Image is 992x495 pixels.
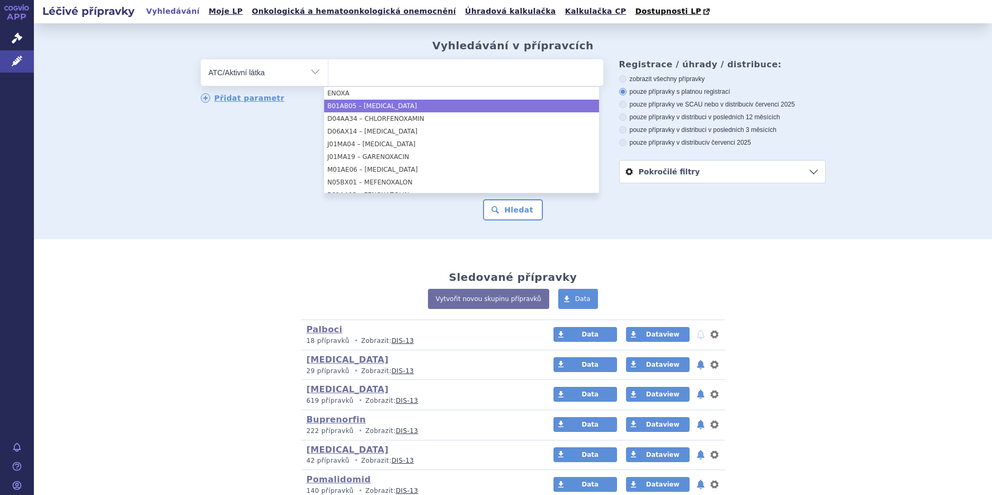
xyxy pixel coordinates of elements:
[553,447,617,462] a: Data
[391,457,414,464] a: DIS-13
[428,289,549,309] a: Vytvořit novou skupinu přípravků
[307,367,534,376] p: Zobrazit:
[646,481,680,488] span: Dataview
[143,4,203,19] a: Vyhledávání
[307,457,350,464] span: 42 přípravků
[307,427,534,436] p: Zobrazit:
[307,337,534,346] p: Zobrazit:
[307,337,350,344] span: 18 přípravků
[324,125,599,138] li: D06AX14 – [MEDICAL_DATA]
[324,112,599,125] li: D04AA34 – CHLORFENOXAMIN
[619,59,826,69] h3: Registrace / úhrady / distribuce:
[582,331,598,338] span: Data
[324,151,599,163] li: J01MA19 – GARENOXACIN
[695,478,706,491] button: notifikace
[582,421,598,428] span: Data
[709,478,720,491] button: nastavení
[632,4,715,19] a: Dostupnosti LP
[582,481,598,488] span: Data
[307,384,389,394] a: [MEDICAL_DATA]
[619,126,826,134] label: pouze přípravky v distribuci v posledních 3 měsících
[307,367,350,375] span: 29 přípravků
[352,367,361,376] i: •
[307,324,343,334] a: Palboci
[483,199,543,220] button: Hledat
[709,388,720,401] button: nastavení
[307,445,389,455] a: [MEDICAL_DATA]
[432,39,594,52] h2: Vyhledávání v přípravcích
[391,367,414,375] a: DIS-13
[205,4,246,19] a: Moje LP
[324,163,599,176] li: M01AE06 – [MEDICAL_DATA]
[646,421,680,428] span: Dataview
[553,387,617,402] a: Data
[324,100,599,112] li: B01AB05 – [MEDICAL_DATA]
[626,357,690,372] a: Dataview
[396,427,418,435] a: DIS-13
[553,477,617,492] a: Data
[646,361,680,368] span: Dataview
[646,331,680,338] span: Dataview
[396,397,418,404] a: DIS-13
[695,358,706,371] button: notifikace
[324,138,599,151] li: J01MA04 – [MEDICAL_DATA]
[626,417,690,432] a: Dataview
[695,388,706,401] button: notifikace
[750,101,795,108] span: v červenci 2025
[307,355,389,365] a: [MEDICAL_DATA]
[695,328,706,341] button: notifikace
[396,487,418,494] a: DIS-13
[626,387,690,402] a: Dataview
[553,417,617,432] a: Data
[695,448,706,461] button: notifikace
[582,361,598,368] span: Data
[646,391,680,398] span: Dataview
[626,477,690,492] a: Dataview
[553,357,617,372] a: Data
[352,456,361,465] i: •
[709,328,720,341] button: nastavení
[248,4,459,19] a: Onkologická a hematoonkologická onemocnění
[34,4,143,19] h2: Léčivé přípravky
[619,87,826,96] label: pouze přípravky s platnou registrací
[626,447,690,462] a: Dataview
[307,396,534,405] p: Zobrazit:
[307,397,354,404] span: 619 přípravků
[707,139,751,146] span: v červenci 2025
[582,391,598,398] span: Data
[562,4,630,19] a: Kalkulačka CP
[356,396,365,405] i: •
[620,161,825,183] a: Pokročilé filtry
[619,75,826,83] label: zobrazit všechny přípravky
[352,337,361,346] i: •
[635,7,701,15] span: Dostupnosti LP
[619,100,826,109] label: pouze přípravky ve SCAU nebo v distribuci
[324,189,599,201] li: R01AA12 – FENOXAZOLIN
[201,93,285,103] a: Přidat parametr
[709,448,720,461] button: nastavení
[575,295,591,303] span: Data
[619,138,826,147] label: pouze přípravky v distribuci
[307,487,354,494] span: 140 přípravků
[582,451,598,458] span: Data
[626,327,690,342] a: Dataview
[553,327,617,342] a: Data
[324,87,599,100] li: ENOXA
[324,176,599,189] li: N05BX01 – MEFENOXALON
[307,456,534,465] p: Zobrazit:
[449,271,577,284] h2: Sledované přípravky
[391,337,414,344] a: DIS-13
[307,427,354,435] span: 222 přípravků
[695,418,706,431] button: notifikace
[646,451,680,458] span: Dataview
[619,113,826,121] label: pouze přípravky v distribuci v posledních 12 měsících
[356,427,365,436] i: •
[709,358,720,371] button: nastavení
[462,4,559,19] a: Úhradová kalkulačka
[307,414,366,425] a: Buprenorfin
[709,418,720,431] button: nastavení
[307,474,371,484] a: Pomalidomid
[558,289,598,309] a: Data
